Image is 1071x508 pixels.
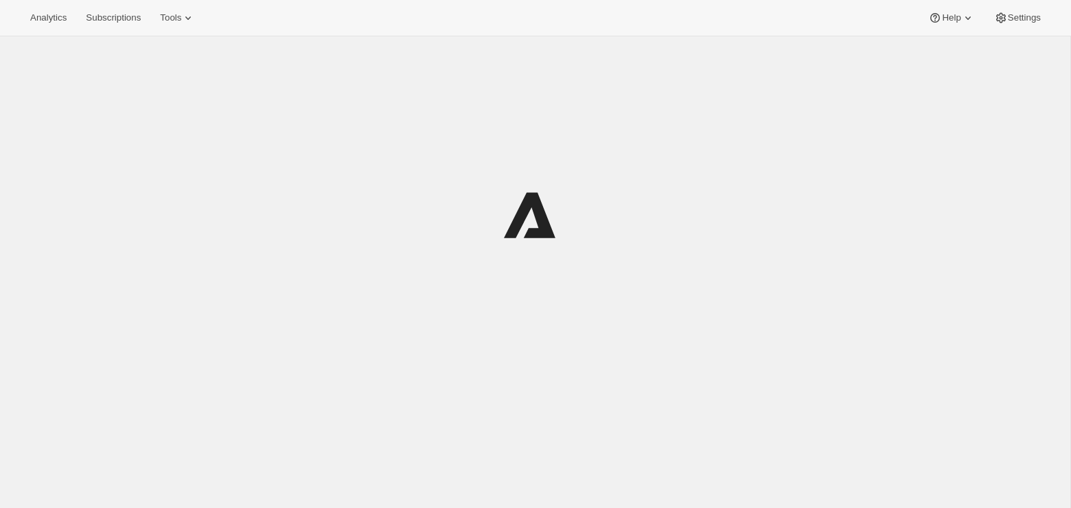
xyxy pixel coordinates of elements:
[920,8,982,27] button: Help
[30,12,67,23] span: Analytics
[86,12,141,23] span: Subscriptions
[152,8,203,27] button: Tools
[986,8,1049,27] button: Settings
[78,8,149,27] button: Subscriptions
[1008,12,1041,23] span: Settings
[160,12,181,23] span: Tools
[22,8,75,27] button: Analytics
[942,12,960,23] span: Help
